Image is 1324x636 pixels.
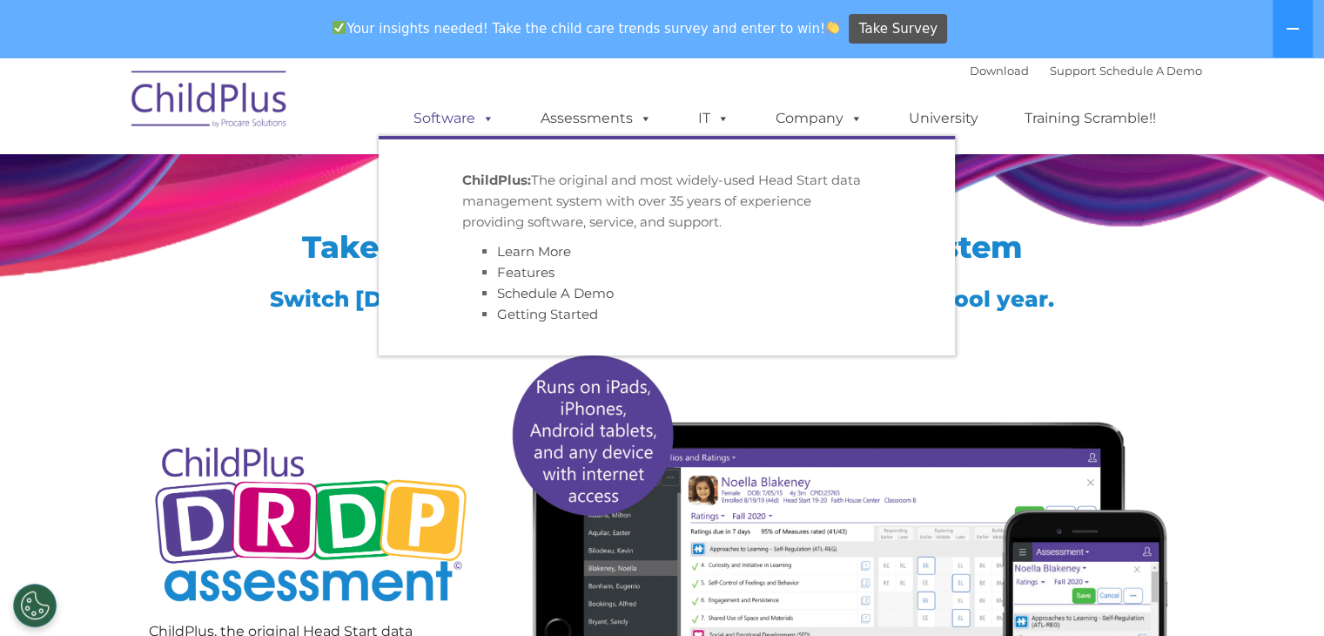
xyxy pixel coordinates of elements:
[758,101,880,136] a: Company
[681,101,747,136] a: IT
[123,58,297,145] img: ChildPlus by Procare Solutions
[891,101,996,136] a: University
[849,14,947,44] a: Take Survey
[497,306,598,322] a: Getting Started
[13,584,57,627] button: Cookies Settings
[859,14,938,44] span: Take Survey
[462,172,531,188] strong: ChildPlus:
[497,243,571,260] a: Learn More
[497,264,554,281] a: Features
[333,21,346,34] img: ✅
[1050,64,1096,78] a: Support
[149,428,474,626] img: Copyright - DRDP Logo
[326,11,847,45] span: Your insights needed! Take the child care trends survey and enter to win!
[1007,101,1173,136] a: Training Scramble!!
[523,101,669,136] a: Assessments
[970,64,1029,78] a: Download
[462,170,871,233] p: The original and most widely-used Head Start data management system with over 35 years of experie...
[497,285,614,301] a: Schedule A Demo
[970,64,1202,78] font: |
[270,286,1054,312] span: Switch [DATE] to start preparing for the [DATE]-[DATE] school year.
[396,101,512,136] a: Software
[1099,64,1202,78] a: Schedule A Demo
[826,21,839,34] img: 👏
[302,228,1023,266] span: Take Advantage of a Single Tracking System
